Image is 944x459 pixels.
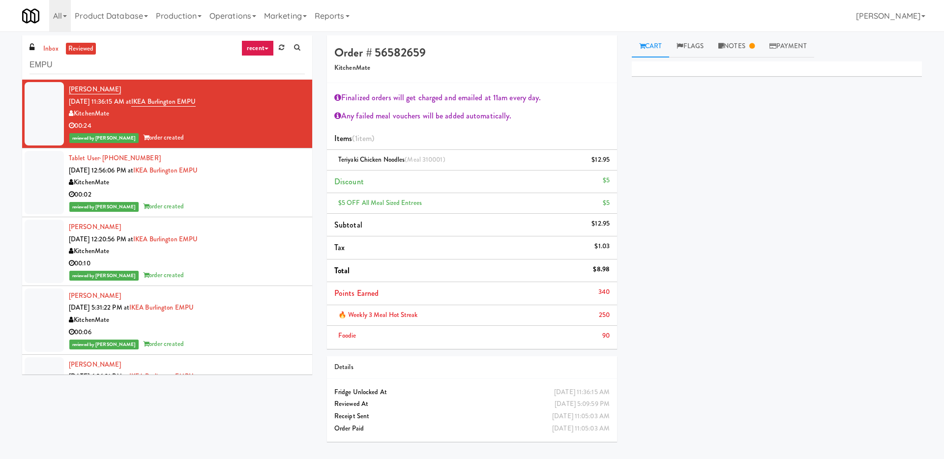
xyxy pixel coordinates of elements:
[405,155,445,164] span: (Meal 310001)
[241,40,274,56] a: recent
[338,331,356,340] span: Foodie
[334,176,364,187] span: Discount
[334,398,610,410] div: Reviewed At
[602,330,610,342] div: 90
[133,166,198,175] a: IKEA Burlington EMPU
[22,80,312,148] li: [PERSON_NAME][DATE] 11:36:15 AM atIKEA Burlington EMPUKitchenMate00:24reviewed by [PERSON_NAME]or...
[762,35,814,57] a: Payment
[603,197,610,209] div: $5
[69,303,129,312] span: [DATE] 5:31:22 PM at
[334,90,610,105] div: Finalized orders will get charged and emailed at 11am every day.
[69,271,139,281] span: reviewed by [PERSON_NAME]
[69,291,121,300] a: [PERSON_NAME]
[334,265,350,276] span: Total
[69,108,305,120] div: KitchenMate
[591,154,610,166] div: $12.95
[334,133,374,144] span: Items
[143,270,184,280] span: order created
[66,43,96,55] a: reviewed
[603,174,610,187] div: $5
[69,153,161,163] a: Tablet User· [PHONE_NUMBER]
[69,314,305,326] div: KitchenMate
[711,35,762,57] a: Notes
[69,222,121,231] a: [PERSON_NAME]
[69,360,121,369] a: [PERSON_NAME]
[69,120,305,132] div: 00:24
[334,386,610,399] div: Fridge Unlocked At
[334,46,610,59] h4: Order # 56582659
[591,218,610,230] div: $12.95
[357,133,372,144] ng-pluralize: item
[143,201,184,211] span: order created
[69,326,305,339] div: 00:06
[22,286,312,355] li: [PERSON_NAME][DATE] 5:31:22 PM atIKEA Burlington EMPUKitchenMate00:06reviewed by [PERSON_NAME]ord...
[22,148,312,217] li: Tablet User· [PHONE_NUMBER][DATE] 12:56:06 PM atIKEA Burlington EMPUKitchenMate00:02reviewed by [...
[22,355,312,424] li: [PERSON_NAME][DATE] 6:26:31 PM atIKEA Burlington EMPUKitchenMate00:07reviewed by [PERSON_NAME]ord...
[69,245,305,258] div: KitchenMate
[554,386,610,399] div: [DATE] 11:36:15 AM
[552,423,610,435] div: [DATE] 11:05:03 AM
[334,64,610,72] h5: KitchenMate
[593,263,610,276] div: $8.98
[632,35,670,57] a: Cart
[334,242,345,253] span: Tax
[29,56,305,74] input: Search vision orders
[69,202,139,212] span: reviewed by [PERSON_NAME]
[69,234,133,244] span: [DATE] 12:20:56 PM at
[334,287,379,299] span: Points Earned
[129,303,194,312] a: IKEA Burlington EMPU
[69,189,305,201] div: 00:02
[22,217,312,286] li: [PERSON_NAME][DATE] 12:20:56 PM atIKEA Burlington EMPUKitchenMate00:10reviewed by [PERSON_NAME]or...
[338,310,418,319] span: 🔥 Weekly 3 Meal Hot Streak
[594,240,610,253] div: $1.03
[69,133,139,143] span: reviewed by [PERSON_NAME]
[69,97,131,106] span: [DATE] 11:36:15 AM at
[69,176,305,189] div: KitchenMate
[69,85,121,94] a: [PERSON_NAME]
[555,398,610,410] div: [DATE] 5:09:59 PM
[69,166,133,175] span: [DATE] 12:56:06 PM at
[598,286,610,298] div: 340
[334,361,610,373] div: Details
[334,423,610,435] div: Order Paid
[334,410,610,423] div: Receipt Sent
[69,340,139,349] span: reviewed by [PERSON_NAME]
[143,133,184,142] span: order created
[131,97,196,107] a: IKEA Burlington EMPU
[69,372,129,381] span: [DATE] 6:26:31 PM at
[552,410,610,423] div: [DATE] 11:05:03 AM
[599,309,610,321] div: 250
[41,43,61,55] a: inbox
[99,153,161,163] span: · [PHONE_NUMBER]
[338,198,422,207] span: $5 OFF All Meal Sized Entrees
[143,339,184,348] span: order created
[334,109,610,123] div: Any failed meal vouchers will be added automatically.
[69,258,305,270] div: 00:10
[334,219,362,230] span: Subtotal
[129,372,194,381] a: IKEA Burlington EMPU
[352,133,374,144] span: (1 )
[669,35,711,57] a: Flags
[22,7,39,25] img: Micromart
[133,234,198,244] a: IKEA Burlington EMPU
[338,155,445,164] span: Teriyaki Chicken Noodles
